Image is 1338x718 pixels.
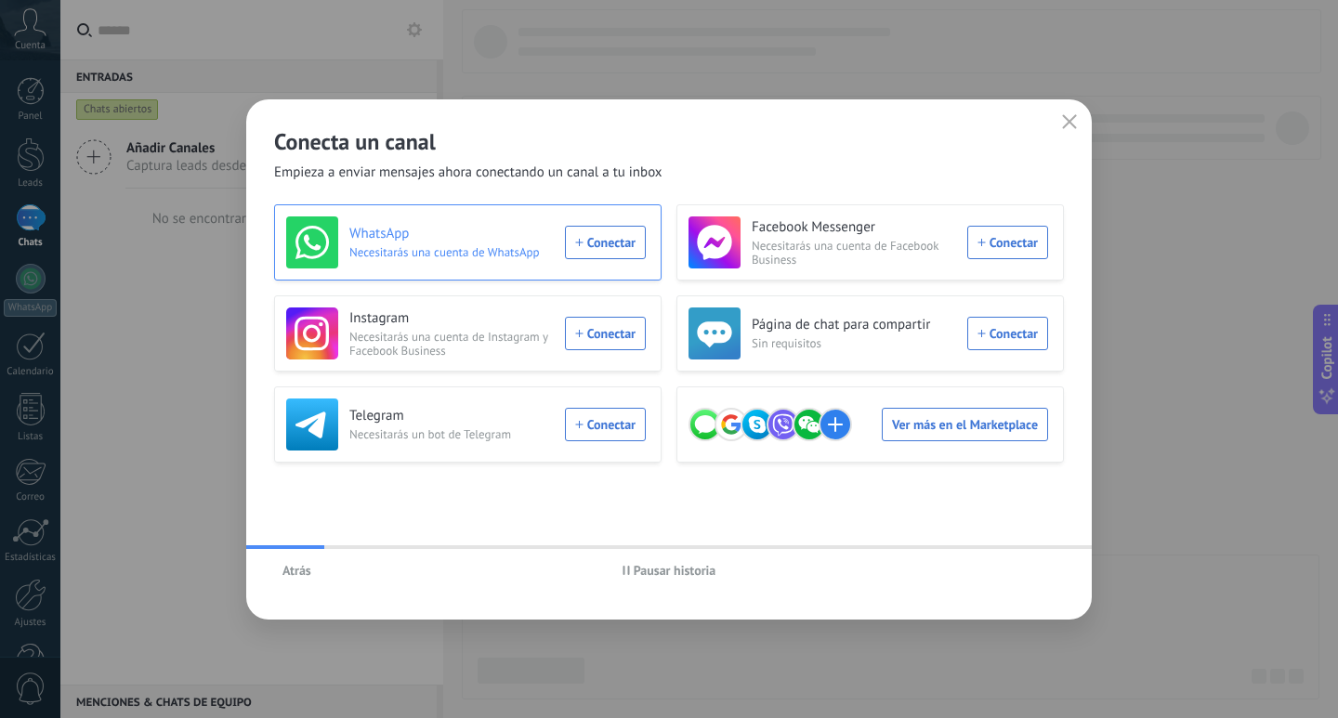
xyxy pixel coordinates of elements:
[752,239,956,267] span: Necesitarás una cuenta de Facebook Business
[752,218,956,237] h3: Facebook Messenger
[349,407,554,425] h3: Telegram
[274,127,1064,156] h2: Conecta un canal
[282,564,311,577] span: Atrás
[634,564,716,577] span: Pausar historia
[349,330,554,358] span: Necesitarás una cuenta de Instagram y Facebook Business
[349,245,554,259] span: Necesitarás una cuenta de WhatsApp
[614,556,725,584] button: Pausar historia
[752,336,956,350] span: Sin requisitos
[752,316,956,334] h3: Página de chat para compartir
[349,427,554,441] span: Necesitarás un bot de Telegram
[349,309,554,328] h3: Instagram
[274,556,320,584] button: Atrás
[274,163,662,182] span: Empieza a enviar mensajes ahora conectando un canal a tu inbox
[349,225,554,243] h3: WhatsApp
